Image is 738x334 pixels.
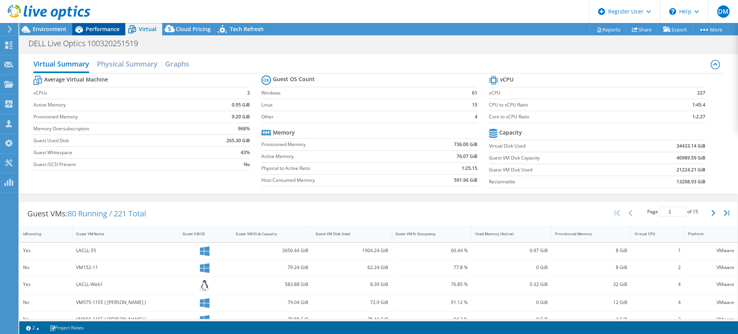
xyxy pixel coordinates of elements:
div: 3650.44 GiB [236,246,308,255]
div: 79.88 GiB [236,315,308,324]
div: 32 GiB [555,280,628,289]
span: Virtual [139,25,156,33]
b: 591.96 GiB [454,176,477,184]
b: 265.30 GiB [226,137,250,145]
div: 12 GiB [555,298,628,307]
div: 0 GiB [475,315,548,324]
b: 736.00 GiB [454,141,477,148]
div: Used Memory (Active) [475,231,539,236]
label: Guest VM Disk Used [489,166,630,174]
b: No [244,161,250,168]
b: Average Virtual Machine [44,76,108,83]
label: Physical to Active Ratio [261,165,415,172]
div: 75.44 GiB [316,315,388,324]
label: vCPU [489,89,656,97]
span: DM [717,5,730,18]
div: LACLL-55 [76,246,175,255]
div: Guest VM Disk Used [316,231,379,236]
div: VMware [688,298,734,307]
div: 79.04 GiB [236,298,308,307]
div: 62.24 GiB [316,263,388,272]
div: VMware [688,280,734,289]
b: 21224.21 GiB [676,166,705,174]
label: Host Consumed Memory [261,176,415,184]
div: IsRunning [23,231,60,236]
a: Export [657,23,693,35]
div: 1904.24 GiB [316,246,388,255]
b: 227 [697,89,705,97]
div: VMware [688,263,734,272]
span: Page of [647,207,698,217]
div: 60.44 % [396,246,468,255]
label: Guest Used Disk [33,137,198,145]
label: CPU to vCPU Ratio [489,101,656,109]
div: 0 GiB [475,298,548,307]
div: VMware [688,315,734,324]
div: No [23,315,69,324]
label: Virtual Disk Used [489,142,630,150]
label: Reclaimable [489,178,630,186]
h2: Virtual Summary [33,56,89,73]
div: VM575-11EE ( [PERSON_NAME] ) [76,298,175,307]
b: 9.20 GiB [232,113,250,121]
h2: Graphs [165,56,189,71]
div: Guest VM Disk Capacity [236,231,299,236]
span: 15 [693,208,698,215]
div: No [23,263,69,272]
div: 79.24 GiB [236,263,308,272]
input: jump to page [659,207,686,217]
a: Reports [590,23,627,35]
b: 40989.59 GiB [676,154,705,162]
b: 13208.93 GiB [676,178,705,186]
div: No [23,298,69,307]
label: Guest VM Disk Capacity [489,154,630,162]
label: Provisioned Memory [33,113,198,121]
b: 3 [247,89,250,97]
a: More [693,23,728,35]
label: Active Memory [261,153,415,160]
b: 0.95 GiB [232,101,250,109]
div: VM152-11 [76,263,175,272]
div: Guest VM OS [183,231,219,236]
svg: \n [669,8,676,15]
div: Yes [23,246,69,255]
a: 2 [21,323,45,332]
div: VM559-11EE ( [PERSON_NAME] ) [76,315,175,324]
label: Memory Oversubscription [33,125,198,133]
b: Memory [273,129,295,136]
label: Core to vCPU Ratio [489,113,656,121]
span: Environment [33,25,66,33]
label: Windows [261,89,458,97]
div: 77.8 % [396,263,468,272]
b: 43% [241,149,250,156]
a: Share [626,23,658,35]
b: 15 [472,101,477,109]
label: vCPUs [33,89,198,97]
b: 4 [475,113,477,121]
span: Performance [86,25,120,33]
div: VMware [688,246,734,255]
b: 76.07 GiB [457,153,477,160]
b: 968% [238,125,250,133]
b: 34433.14 GiB [676,142,705,150]
div: 91.12 % [396,298,468,307]
div: 0.32 GiB [475,280,548,289]
label: Linux [261,101,458,109]
span: 80 Running / 221 Total [68,208,146,219]
div: Virtual CPU [635,231,671,236]
div: 4 [635,298,680,307]
div: 8 GiB [555,263,628,272]
label: Guest Whitespace [33,149,198,156]
div: 2 [635,315,680,324]
div: Guest VM % Occupancy [396,231,459,236]
label: Active Memory [33,101,198,109]
div: Guest VM Name [76,231,166,236]
div: Platform [688,231,725,236]
b: Capacity [499,129,522,136]
div: 76.85 % [396,280,468,289]
div: 1 [635,246,680,255]
span: Cloud Pricing [176,25,211,33]
div: LACLL-Web1 [76,280,175,289]
div: 4 GiB [555,315,628,324]
label: Other [261,113,458,121]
